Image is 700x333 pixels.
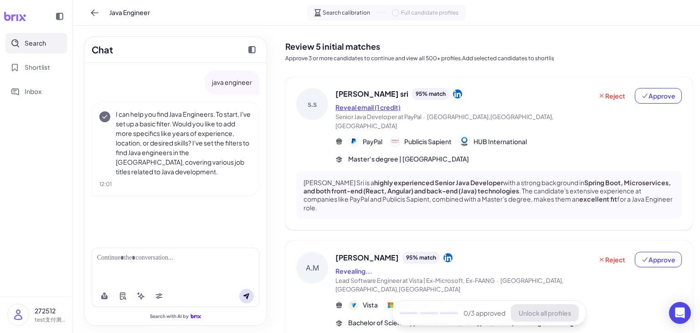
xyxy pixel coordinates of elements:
[116,109,252,177] p: I can help you find Java Engineers. To start, I've set up a basic filter. Would you like to add m...
[335,88,408,99] span: [PERSON_NAME] sri
[641,91,675,100] span: Approve
[349,301,358,310] img: 公司logo
[635,252,682,267] button: Approve
[335,103,401,112] button: Reveal email (1 credit)
[285,54,693,62] p: Approve 3 or more candidates to continue and view all 500+ profiles.Add selected candidates to sh...
[598,255,625,264] span: Reject
[99,180,252,188] div: 12:01
[8,304,29,325] img: user_logo.png
[669,302,691,324] div: Open Intercom Messenger
[5,57,67,78] button: Shortlist
[404,137,452,146] span: Publicis Sapient
[335,277,495,284] span: Lead Software Engineer at Vista | Ex-Microsoft, Ex-FAANG
[592,252,631,267] button: Reject
[296,252,328,284] div: A.M
[335,113,554,130] span: [GEOGRAPHIC_DATA],[GEOGRAPHIC_DATA],[GEOGRAPHIC_DATA]
[460,137,469,146] img: 公司logo
[348,318,514,328] span: Bachelor of Science | [GEOGRAPHIC_DATA][US_STATE]
[635,88,682,104] button: Approve
[5,81,67,102] button: Inbox
[5,33,67,53] button: Search
[239,289,254,303] button: Send message
[304,178,674,212] p: [PERSON_NAME] Sri is a with a strong background in . The candidate's extensive experience at comp...
[423,113,425,120] span: ·
[245,42,259,57] button: Collapse chat
[474,137,527,146] span: HUB International
[579,195,617,203] strong: excellent fit
[598,91,625,100] span: Reject
[25,62,50,72] span: Shortlist
[641,255,675,264] span: Approve
[25,38,46,48] span: Search
[497,277,499,284] span: ·
[374,178,503,187] strong: highly experienced Senior Java Developer
[335,266,372,276] button: Revealing...
[348,154,469,164] span: Master's degree | [GEOGRAPHIC_DATA]
[212,78,252,87] p: java engineer
[109,8,150,17] span: Java Engineer
[150,313,189,319] span: Search with AI by
[592,88,631,104] button: Reject
[412,88,449,100] div: 95 % match
[349,137,358,146] img: 公司logo
[335,113,422,120] span: Senior Java Developer at PayPal
[363,300,378,310] span: Vista
[304,178,671,195] strong: Spring Boot, Microservices, and both front-end (React, Angular) and back-end (Java) technologies
[402,252,440,264] div: 95 % match
[335,252,399,263] span: [PERSON_NAME]
[401,9,458,17] span: Full candidate profiles
[386,301,395,310] img: 公司logo
[285,40,693,52] h2: Review 5 initial matches
[35,306,65,316] p: 272512
[391,137,400,146] img: 公司logo
[400,300,429,310] span: Microsoft
[296,88,328,120] div: s.s
[323,9,370,17] span: Search calibration
[35,316,65,324] p: test支付测试2
[463,308,505,318] span: 0 /3 approved
[92,43,113,57] h2: Chat
[363,137,382,146] span: PayPal
[25,87,41,96] span: Inbox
